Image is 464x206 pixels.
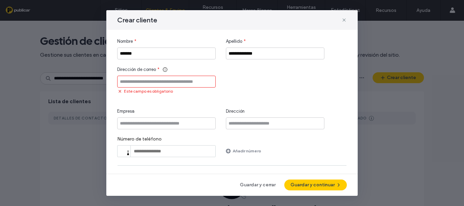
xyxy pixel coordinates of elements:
[117,108,135,115] span: Empresa
[226,117,324,129] input: Dirección
[117,117,216,129] input: Empresa
[117,48,216,59] input: Nombre
[124,88,173,94] span: Este campo es obligatorio
[234,180,282,190] button: Guardar y cerrar
[226,108,245,115] span: Dirección
[117,76,216,88] input: Dirección de correo
[117,38,133,45] span: Nombre
[226,38,242,45] span: Apellido
[117,66,156,73] span: Dirección de correo
[284,180,347,190] button: Guardar y continuar
[233,145,261,157] label: Añadir número
[226,48,324,59] input: Apellido
[117,16,157,24] span: Crear cliente
[117,136,216,145] label: Número de teléfono
[15,5,33,11] span: Ayuda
